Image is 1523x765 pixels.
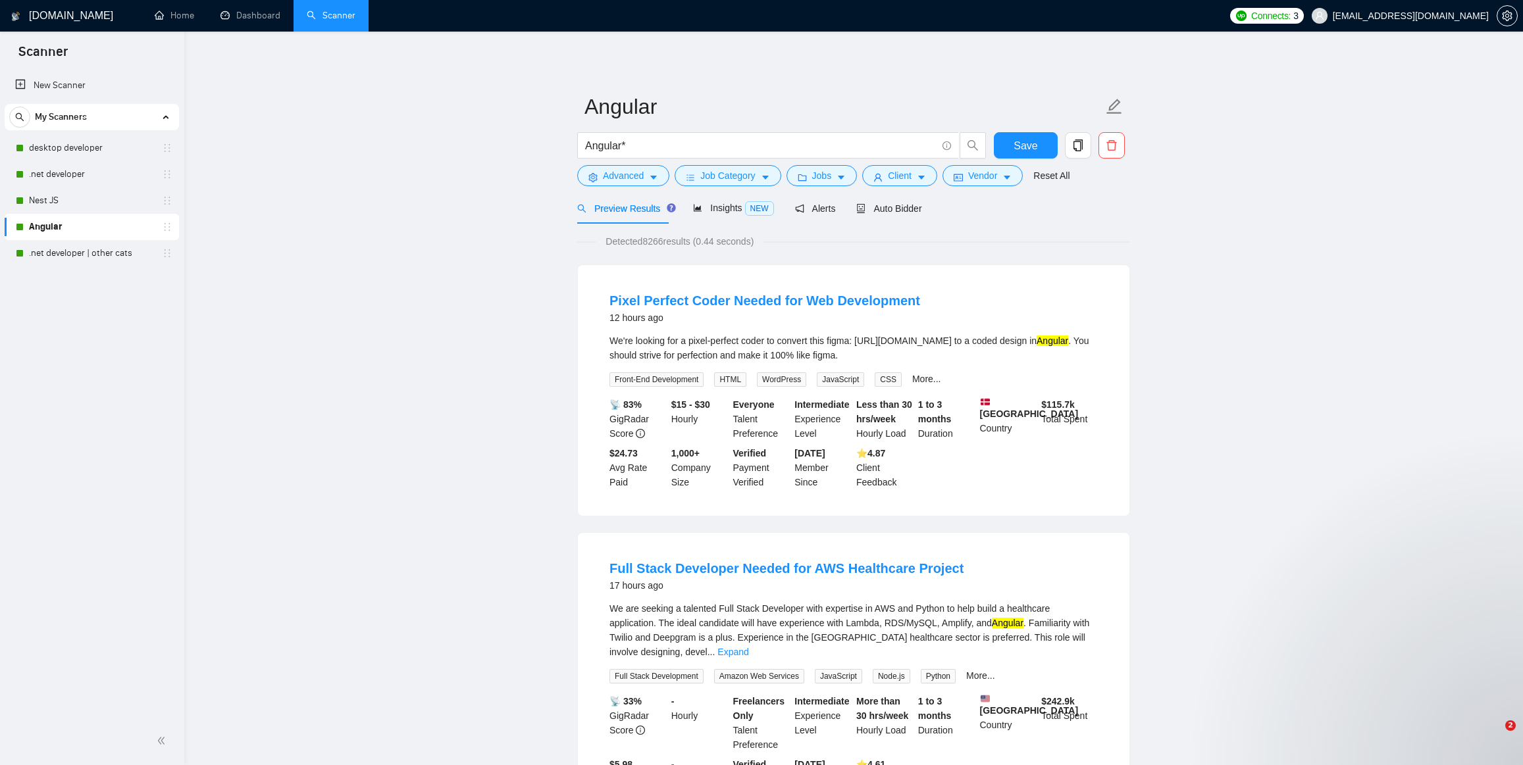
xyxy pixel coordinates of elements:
[792,446,854,489] div: Member Since
[792,694,854,752] div: Experience Level
[1315,11,1324,20] span: user
[994,132,1058,159] button: Save
[714,372,746,387] span: HTML
[693,203,702,212] span: area-chart
[837,172,846,182] span: caret-down
[798,172,807,182] span: folder
[794,399,849,410] b: Intermediate
[577,203,672,214] span: Preview Results
[609,669,704,683] span: Full Stack Development
[585,137,937,154] input: Search Freelance Jobs...
[29,240,154,266] a: .net developer | other cats
[856,204,865,213] span: robot
[1002,172,1012,182] span: caret-down
[916,397,977,441] div: Duration
[686,172,695,182] span: bars
[733,399,775,410] b: Everyone
[1039,397,1100,441] div: Total Spent
[977,694,1039,752] div: Country
[795,203,836,214] span: Alerts
[29,161,154,187] a: .net developer
[854,397,916,441] div: Hourly Load
[5,72,179,99] li: New Scanner
[584,90,1103,123] input: Scanner name...
[162,222,172,232] span: holder
[854,694,916,752] div: Hourly Load
[980,694,1079,716] b: [GEOGRAPHIC_DATA]
[11,6,20,27] img: logo
[307,10,355,21] a: searchScanner
[981,397,990,407] img: 🇩🇰
[155,10,194,21] a: homeHome
[856,203,921,214] span: Auto Bidder
[960,132,986,159] button: search
[10,112,30,122] span: search
[609,448,638,458] b: $24.73
[162,195,172,206] span: holder
[733,448,767,458] b: Verified
[873,669,910,683] span: Node.js
[1041,399,1075,410] b: $ 115.7k
[1039,694,1100,752] div: Total Spent
[1236,11,1247,21] img: upwork-logo.png
[960,139,985,151] span: search
[609,310,920,326] div: 12 hours ago
[29,214,154,240] a: Angular
[609,333,1098,362] div: We're looking for a pixel-perfect coder to convert this figma: [URL][DOMAIN_NAME] to a coded desi...
[603,168,644,183] span: Advanced
[733,696,785,721] b: Freelancers Only
[795,204,804,213] span: notification
[636,726,645,735] span: info-circle
[5,104,179,266] li: My Scanners
[607,446,669,489] div: Avg Rate Paid
[817,372,864,387] span: JavaScript
[649,172,658,182] span: caret-down
[1497,11,1518,21] a: setting
[609,399,642,410] b: 📡 83%
[29,135,154,161] a: desktop developer
[609,601,1098,659] div: We are seeking a talented Full Stack Developer with expertise in AWS and Python to help build a h...
[942,141,951,150] span: info-circle
[875,372,902,387] span: CSS
[942,165,1023,186] button: idcardVendorcaret-down
[671,399,710,410] b: $15 - $30
[794,448,825,458] b: [DATE]
[9,107,30,128] button: search
[29,187,154,214] a: Nest JS
[636,429,645,438] span: info-circle
[607,397,669,441] div: GigRadar Score
[717,647,748,657] a: Expand
[888,168,912,183] span: Client
[731,397,792,441] div: Talent Preference
[609,578,964,593] div: 17 hours ago
[671,696,675,706] b: -
[992,618,1023,628] mark: Angular
[162,248,172,259] span: holder
[157,734,170,747] span: double-left
[917,172,926,182] span: caret-down
[918,696,952,721] b: 1 to 3 months
[921,669,956,683] span: Python
[609,696,642,706] b: 📡 33%
[856,399,912,424] b: Less than 30 hrs/week
[981,694,990,703] img: 🇺🇸
[745,201,774,216] span: NEW
[1099,139,1124,151] span: delete
[669,446,731,489] div: Company Size
[1497,11,1517,21] span: setting
[1098,132,1125,159] button: delete
[675,165,781,186] button: barsJob Categorycaret-down
[665,202,677,214] div: Tooltip anchor
[714,669,804,683] span: Amazon Web Services
[757,372,806,387] span: WordPress
[968,168,997,183] span: Vendor
[669,694,731,752] div: Hourly
[912,374,941,384] a: More...
[856,696,908,721] b: More than 30 hrs/week
[918,399,952,424] b: 1 to 3 months
[1041,696,1075,706] b: $ 242.9k
[162,169,172,180] span: holder
[854,446,916,489] div: Client Feedback
[977,397,1039,441] div: Country
[1251,9,1291,23] span: Connects:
